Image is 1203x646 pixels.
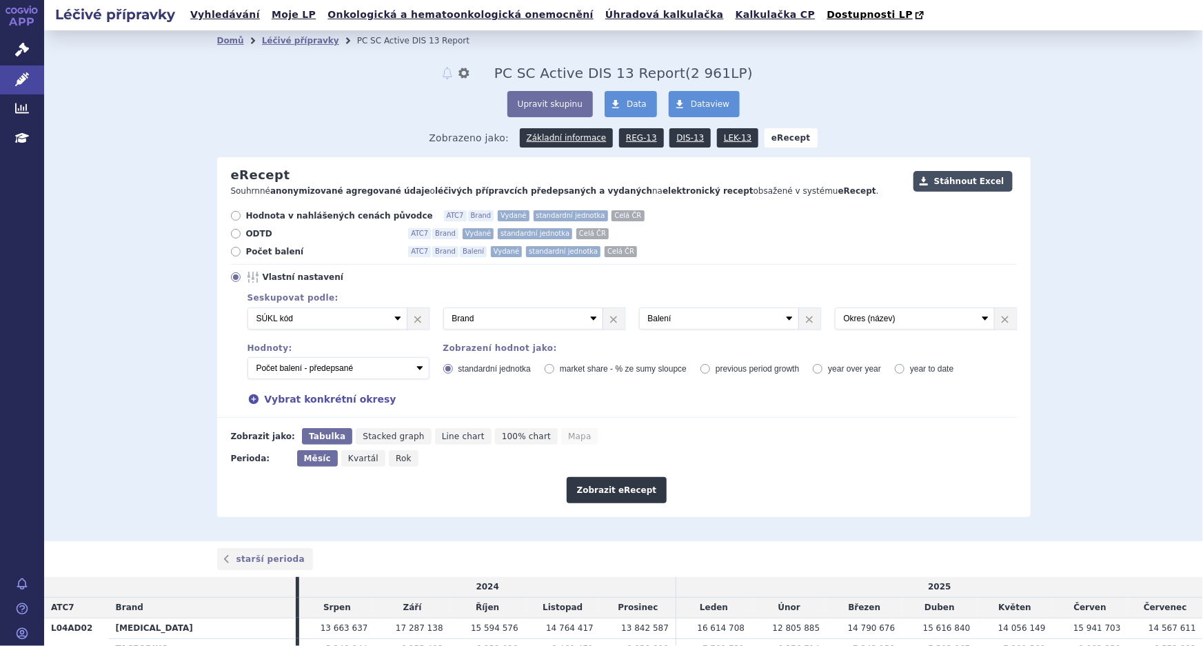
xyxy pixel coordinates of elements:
span: year to date [910,364,953,374]
a: × [407,308,429,329]
span: 14 790 676 [848,623,896,633]
span: standardní jednotka [526,246,600,257]
span: 2 961 [691,65,731,81]
span: year over year [828,364,881,374]
td: 2025 [676,577,1203,597]
span: ATC7 [408,228,431,239]
span: Dostupnosti LP [827,9,913,20]
a: REG-13 [619,128,664,148]
span: Brand [432,246,458,257]
td: Duben [902,598,977,618]
a: Data [605,91,657,117]
a: Úhradová kalkulačka [601,6,728,24]
span: 14 056 149 [998,623,1046,633]
span: 16 614 708 [698,623,745,633]
span: ( LP) [685,65,753,81]
td: Listopad [525,598,600,618]
span: Stacked graph [363,432,424,441]
h2: Léčivé přípravky [44,5,186,24]
span: Měsíc [304,454,331,463]
span: Brand [432,228,458,239]
span: 15 616 840 [923,623,971,633]
span: Celá ČR [576,228,609,239]
span: standardní jednotka [498,228,572,239]
strong: léčivých přípravcích předepsaných a vydaných [435,186,652,196]
li: PC SC Active DIS 13 Report [357,30,487,51]
div: Vybrat konkrétní okresy [234,392,1017,407]
a: × [603,308,625,329]
button: notifikace [441,65,454,81]
strong: eRecept [765,128,818,148]
span: Brand [468,210,494,221]
td: Květen [978,598,1053,618]
span: ODTD [246,228,398,239]
span: Vydané [463,228,494,239]
td: 2024 [299,577,676,597]
a: Základní informace [520,128,614,148]
div: Hodnoty: [247,343,429,353]
span: 15 941 703 [1073,623,1121,633]
div: Seskupovat podle: [234,293,1017,303]
span: Vydané [491,246,522,257]
span: Hodnota v nahlášených cenách původce [246,210,433,221]
strong: elektronický recept [663,186,754,196]
td: Červen [1053,598,1128,618]
div: Zobrazení hodnot jako: [443,343,1017,353]
div: Zobrazit jako: [231,428,295,445]
span: Celá ČR [605,246,637,257]
span: Zobrazeno jako: [429,128,509,148]
span: 13 663 637 [321,623,368,633]
td: Srpen [299,598,374,618]
span: Vydané [498,210,529,221]
span: market share - % ze sumy sloupce [560,364,687,374]
span: 14 764 417 [546,623,594,633]
span: 12 805 885 [773,623,820,633]
a: Domů [217,36,244,46]
a: LEK-13 [717,128,758,148]
td: Říjen [450,598,525,618]
a: DIS-13 [669,128,711,148]
span: 14 567 611 [1149,623,1196,633]
span: PC SC Active DIS 13 Report [494,65,685,81]
a: Vyhledávání [186,6,264,24]
span: Vlastní nastavení [263,272,414,283]
span: Počet balení [246,246,398,257]
strong: eRecept [838,186,876,196]
a: Dataview [669,91,740,117]
td: Březen [827,598,902,618]
span: Brand [116,603,143,612]
th: [MEDICAL_DATA] [109,618,296,638]
h2: eRecept [231,168,290,183]
span: previous period growth [716,364,799,374]
span: Tabulka [309,432,345,441]
span: 15 594 576 [471,623,518,633]
span: Celá ČR [611,210,644,221]
td: Prosinec [600,598,676,618]
span: ATC7 [408,246,431,257]
span: Dataview [691,99,729,109]
a: Dostupnosti LP [822,6,931,25]
td: Únor [751,598,827,618]
span: Rok [396,454,412,463]
span: 100% chart [502,432,551,441]
a: × [799,308,820,329]
div: 2 [234,307,1017,330]
button: Zobrazit eRecept [567,477,667,503]
span: Mapa [568,432,591,441]
span: standardní jednotka [534,210,608,221]
a: Onkologická a hematoonkologická onemocnění [323,6,598,24]
p: Souhrnné o na obsažené v systému . [231,185,907,197]
td: Červenec [1128,598,1203,618]
button: Upravit skupinu [507,91,593,117]
span: 17 287 138 [396,623,443,633]
button: nastavení [457,65,471,81]
span: 13 842 587 [621,623,669,633]
span: ATC7 [444,210,467,221]
a: Kalkulačka CP [731,6,820,24]
span: ATC7 [51,603,74,612]
strong: anonymizované agregované údaje [270,186,430,196]
button: Stáhnout Excel [913,171,1013,192]
a: × [995,308,1016,329]
span: Line chart [442,432,485,441]
a: Léčivé přípravky [262,36,339,46]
